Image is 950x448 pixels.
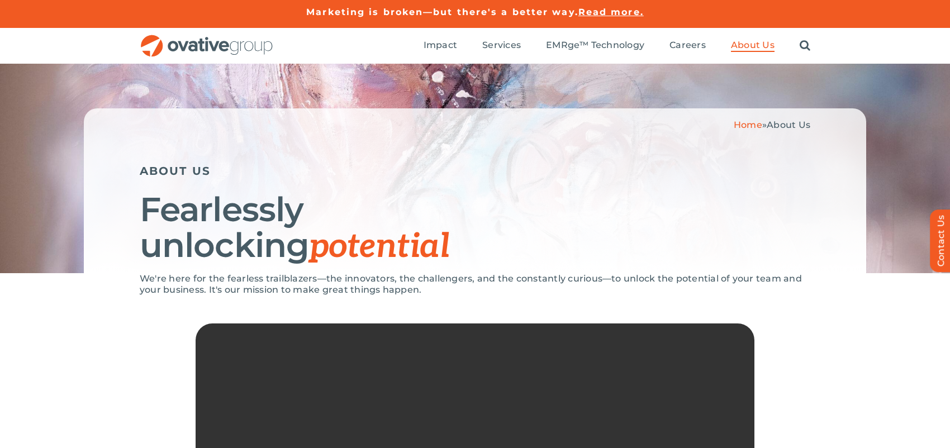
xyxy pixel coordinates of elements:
nav: Menu [424,28,810,64]
a: Impact [424,40,457,52]
span: » [734,120,810,130]
a: Careers [669,40,706,52]
span: Services [482,40,521,51]
a: Search [800,40,810,52]
a: Read more. [578,7,644,17]
a: Home [734,120,762,130]
span: potential [309,227,449,267]
h5: ABOUT US [140,164,810,178]
span: Impact [424,40,457,51]
h1: Fearlessly unlocking [140,192,810,265]
span: EMRge™ Technology [546,40,644,51]
a: Services [482,40,521,52]
a: OG_Full_horizontal_RGB [140,34,274,44]
span: Careers [669,40,706,51]
a: EMRge™ Technology [546,40,644,52]
span: About Us [767,120,810,130]
span: About Us [731,40,775,51]
a: About Us [731,40,775,52]
p: We're here for the fearless trailblazers—the innovators, the challengers, and the constantly curi... [140,273,810,296]
a: Marketing is broken—but there's a better way. [306,7,578,17]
